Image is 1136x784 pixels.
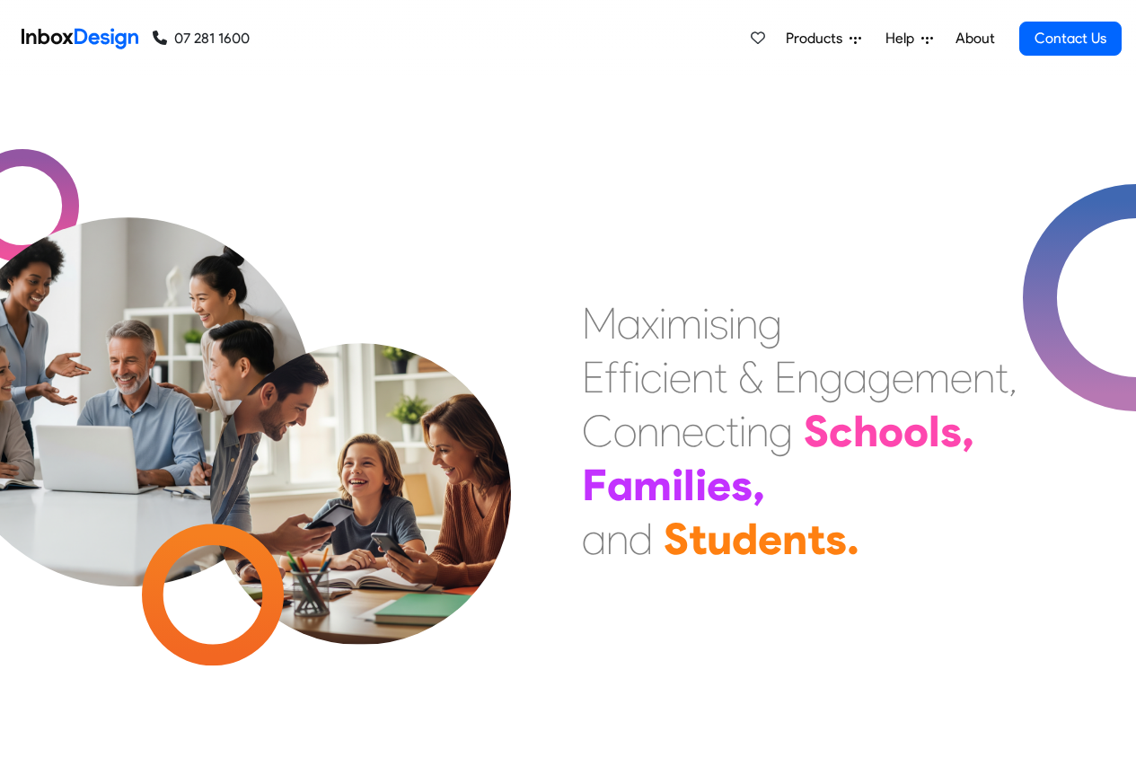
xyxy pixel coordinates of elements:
div: s [825,512,847,566]
div: n [782,512,807,566]
div: , [753,458,765,512]
div: x [641,296,659,350]
div: s [940,404,962,458]
div: o [903,404,929,458]
div: M [582,296,617,350]
div: c [640,350,662,404]
div: C [582,404,613,458]
div: n [637,404,659,458]
div: i [695,458,707,512]
div: t [714,350,727,404]
div: a [843,350,867,404]
span: Products [786,28,850,49]
div: t [995,350,1008,404]
div: t [726,404,739,458]
div: t [689,512,707,566]
a: 07 281 1600 [153,28,250,49]
div: Maximising Efficient & Engagement, Connecting Schools, Families, and Students. [582,296,1017,566]
div: & [738,350,763,404]
div: n [973,350,995,404]
img: parents_with_child.png [172,269,549,645]
div: c [829,404,853,458]
div: e [707,458,731,512]
div: F [582,458,607,512]
div: i [728,296,735,350]
div: l [929,404,940,458]
div: s [731,458,753,512]
div: e [682,404,704,458]
div: i [672,458,683,512]
div: n [797,350,819,404]
div: , [1008,350,1017,404]
span: Help [885,28,921,49]
div: a [607,458,633,512]
div: g [819,350,843,404]
div: S [664,512,689,566]
a: About [950,21,1000,57]
div: e [892,350,914,404]
div: m [914,350,950,404]
div: , [962,404,974,458]
div: c [704,404,726,458]
div: e [950,350,973,404]
div: n [746,404,769,458]
div: g [758,296,782,350]
div: . [847,512,859,566]
div: f [604,350,619,404]
div: n [659,404,682,458]
div: a [582,512,606,566]
div: m [666,296,702,350]
div: n [691,350,714,404]
div: e [669,350,691,404]
div: a [617,296,641,350]
a: Products [779,21,868,57]
div: d [732,512,758,566]
div: S [804,404,829,458]
div: l [683,458,695,512]
div: g [867,350,892,404]
div: o [878,404,903,458]
div: u [707,512,732,566]
div: n [606,512,629,566]
div: h [853,404,878,458]
div: E [774,350,797,404]
div: s [709,296,728,350]
div: i [633,350,640,404]
div: f [619,350,633,404]
div: e [758,512,782,566]
div: d [629,512,653,566]
div: o [613,404,637,458]
div: E [582,350,604,404]
div: t [807,512,825,566]
div: n [735,296,758,350]
div: i [702,296,709,350]
div: g [769,404,793,458]
div: i [659,296,666,350]
a: Contact Us [1019,22,1122,56]
div: i [739,404,746,458]
div: m [633,458,672,512]
a: Help [878,21,940,57]
div: i [662,350,669,404]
